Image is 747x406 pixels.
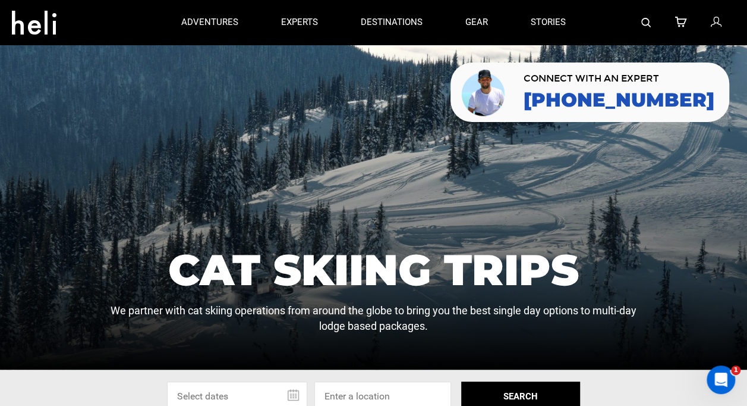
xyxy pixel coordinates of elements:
img: search-bar-icon.svg [641,18,651,27]
p: destinations [361,16,423,29]
h1: Cat Skiing Trips [103,248,644,291]
p: We partner with cat skiing operations from around the globe to bring you the best single day opti... [103,303,644,333]
span: 1 [731,366,740,375]
p: experts [281,16,318,29]
span: CONNECT WITH AN EXPERT [524,74,714,83]
iframe: Intercom live chat [707,366,735,394]
img: contact our team [459,67,509,117]
p: adventures [181,16,238,29]
a: [PHONE_NUMBER] [524,89,714,111]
